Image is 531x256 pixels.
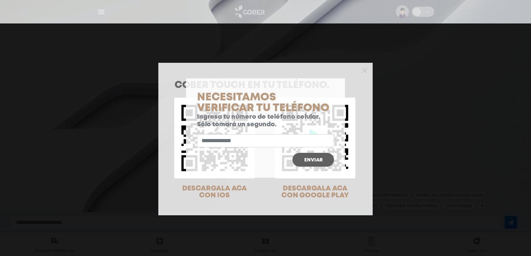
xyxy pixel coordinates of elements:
[362,67,367,73] button: Close
[304,158,323,163] span: Enviar
[281,185,349,199] span: DESCARGALA ACA CON GOOGLE PLAY
[175,81,356,90] h1: COBER TOUCH en tu teléfono.
[197,114,334,128] p: Ingresa tu número de teléfono celular. Sólo tomará un segundo.
[197,93,329,113] span: Necesitamos verificar tu teléfono
[292,153,334,167] button: Enviar
[182,185,247,199] span: DESCARGALA ACA CON IOS
[174,98,255,178] img: qr-code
